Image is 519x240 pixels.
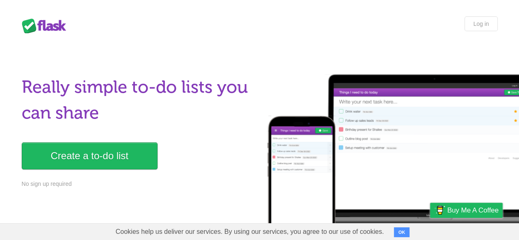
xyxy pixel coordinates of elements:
[22,74,255,126] h1: Really simple to-do lists you can share
[430,203,503,218] a: Buy me a coffee
[22,142,158,169] a: Create a to-do list
[22,18,71,33] div: Flask Lists
[394,227,410,237] button: OK
[464,16,497,31] a: Log in
[107,224,392,240] span: Cookies help us deliver our services. By using our services, you agree to our use of cookies.
[22,180,255,188] p: No sign up required
[434,203,445,217] img: Buy me a coffee
[447,203,498,217] span: Buy me a coffee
